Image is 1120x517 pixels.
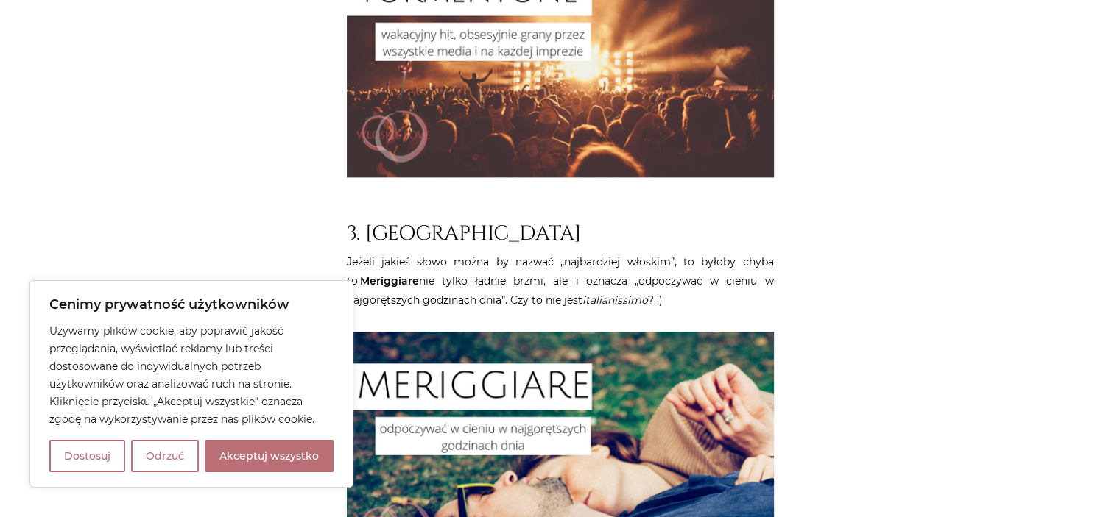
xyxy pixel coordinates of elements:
[582,293,648,307] em: italianissimo
[205,440,334,472] button: Akceptuj wszystko
[347,221,774,246] h2: 3. [GEOGRAPHIC_DATA]
[131,440,199,472] button: Odrzuć
[360,274,419,288] strong: Meriggiare
[49,296,334,313] p: Cenimy prywatność użytkowników
[49,322,334,428] p: Używamy plików cookie, aby poprawić jakość przeglądania, wyświetlać reklamy lub treści dostosowan...
[49,440,125,472] button: Dostosuj
[347,252,774,310] p: Jeżeli jakieś słowo można by nazwać „najbardziej włoskim”, to byłoby chyba to. nie tylko ładnie b...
